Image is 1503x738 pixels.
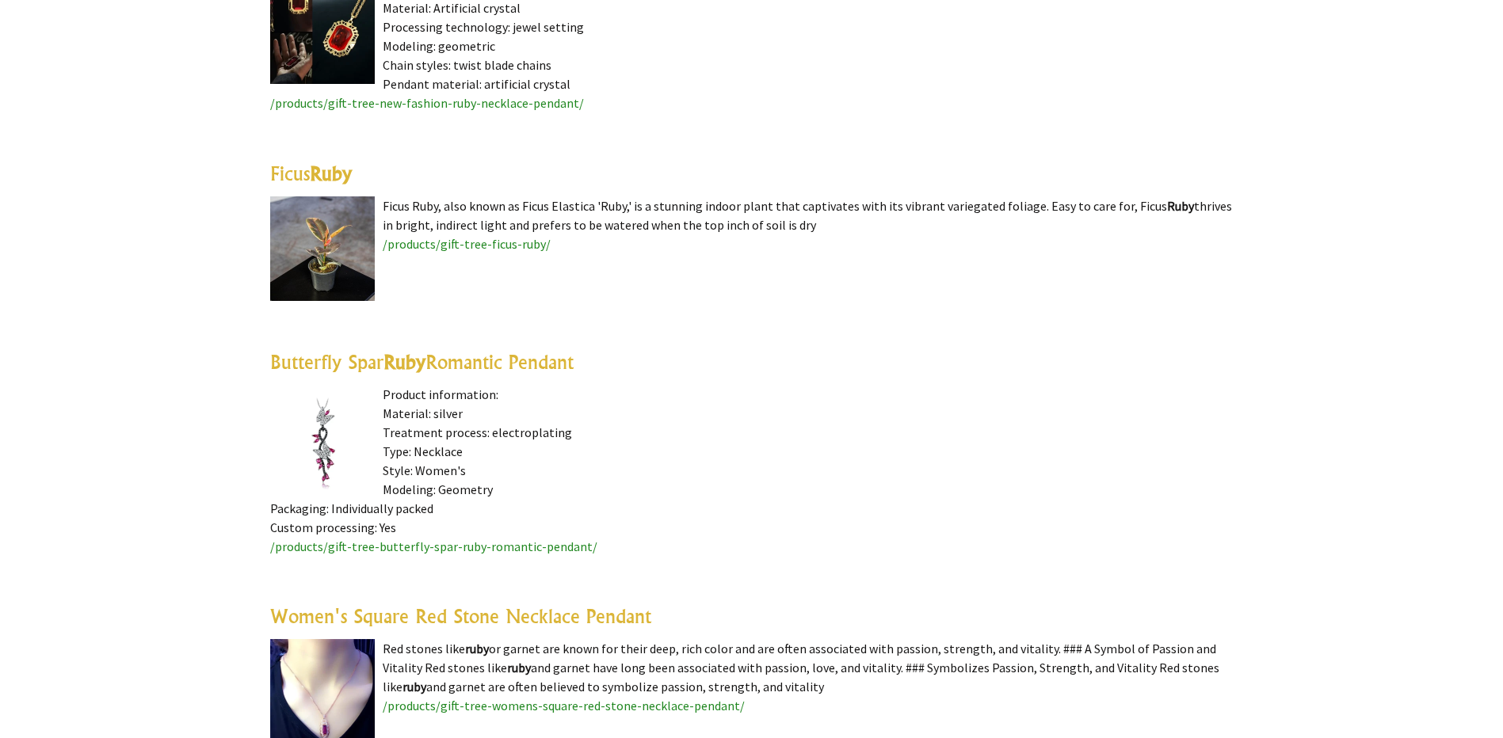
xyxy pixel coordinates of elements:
a: /products/gift-tree-butterfly-spar-ruby-romantic-pendant/ [270,538,597,554]
highlight: Ruby [1167,198,1194,214]
highlight: ruby [402,679,426,694]
a: FicusRuby [270,162,352,185]
a: Women's Square Red Stone Necklace Pendant [270,604,651,628]
highlight: ruby [507,660,531,675]
a: Butterfly SparRubyRomantic Pendant [270,350,574,374]
highlight: Ruby [383,350,425,374]
a: /products/gift-tree-womens-square-red-stone-necklace-pendant/ [383,698,745,713]
img: Ficus Ruby [270,196,375,301]
highlight: Ruby [310,162,352,185]
a: /products/gift-tree-new-fashion-ruby-necklace-pendant/ [270,95,584,111]
highlight: ruby [465,641,489,656]
a: /products/gift-tree-ficus-ruby/ [383,236,551,252]
img: Butterfly Spar Ruby Romantic Pendant [270,385,375,489]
